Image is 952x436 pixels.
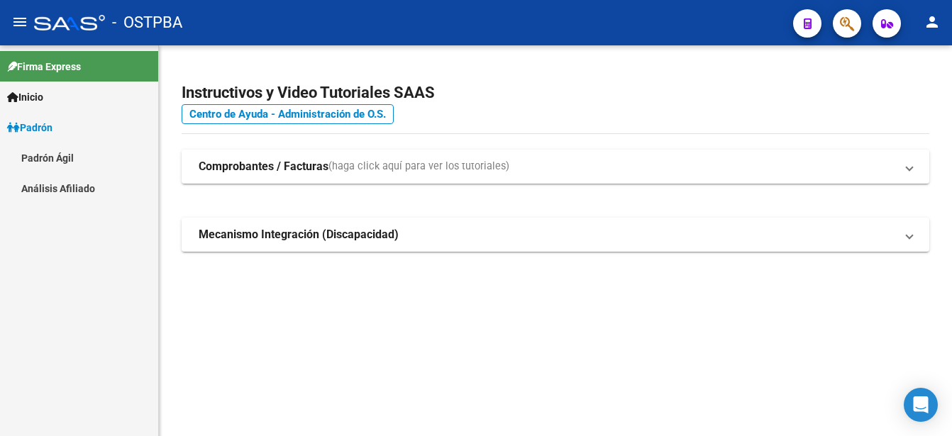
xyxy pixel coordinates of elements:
[182,218,929,252] mat-expansion-panel-header: Mecanismo Integración (Discapacidad)
[328,159,509,174] span: (haga click aquí para ver los tutoriales)
[199,227,399,242] strong: Mecanismo Integración (Discapacidad)
[7,89,43,105] span: Inicio
[182,104,394,124] a: Centro de Ayuda - Administración de O.S.
[11,13,28,30] mat-icon: menu
[199,159,328,174] strong: Comprobantes / Facturas
[904,388,938,422] div: Open Intercom Messenger
[7,120,52,135] span: Padrón
[182,150,929,184] mat-expansion-panel-header: Comprobantes / Facturas(haga click aquí para ver los tutoriales)
[112,7,182,38] span: - OSTPBA
[924,13,941,30] mat-icon: person
[182,79,929,106] h2: Instructivos y Video Tutoriales SAAS
[7,59,81,74] span: Firma Express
